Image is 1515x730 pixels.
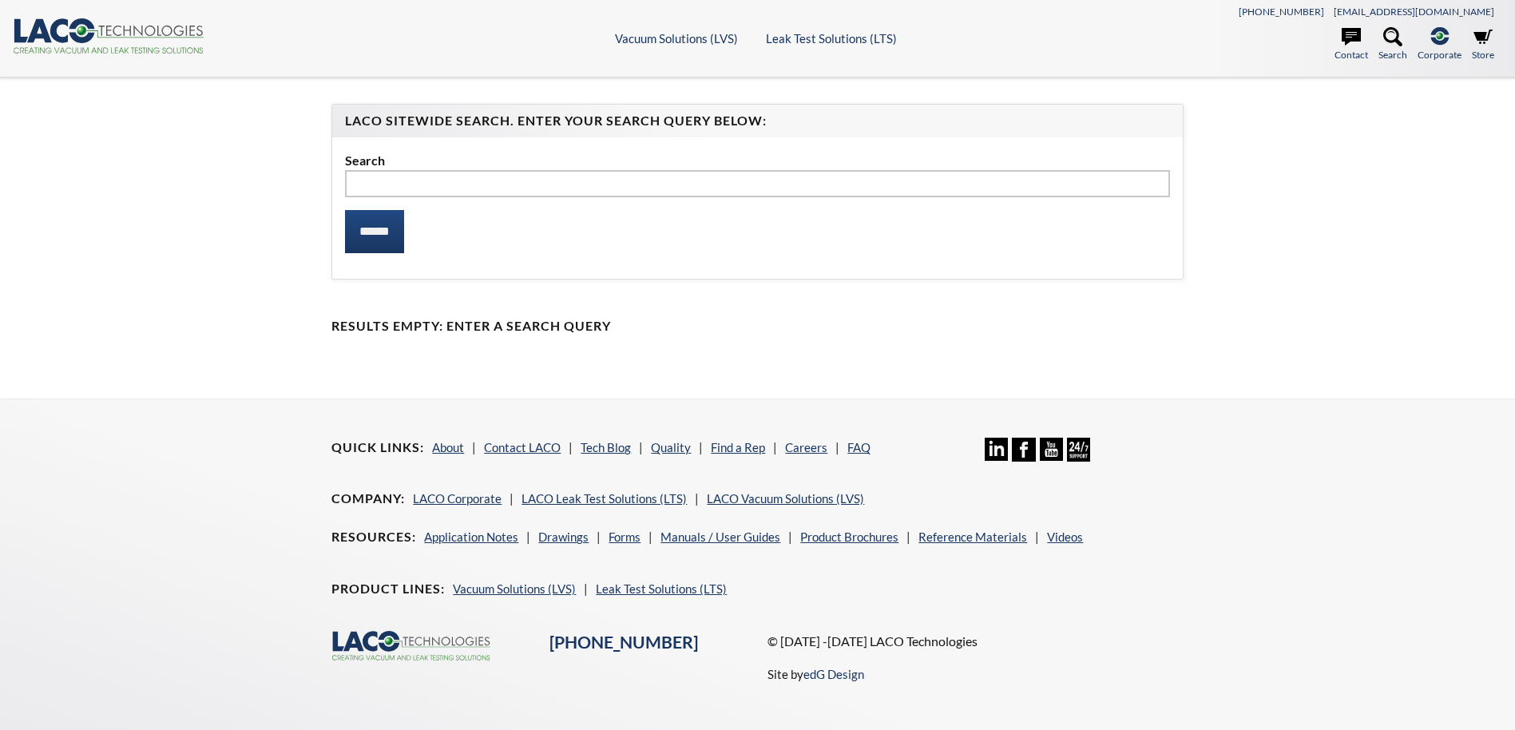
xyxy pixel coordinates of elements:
a: Contact LACO [484,440,561,454]
a: Search [1378,27,1407,62]
h4: Company [331,490,405,507]
p: © [DATE] -[DATE] LACO Technologies [767,631,1184,652]
a: [PHONE_NUMBER] [1239,6,1324,18]
a: Manuals / User Guides [660,530,780,544]
a: Product Brochures [800,530,898,544]
a: LACO Vacuum Solutions (LVS) [707,491,864,506]
a: edG Design [803,667,864,681]
a: Store [1472,27,1494,62]
h4: Resources [331,529,416,546]
a: Tech Blog [581,440,631,454]
p: Site by [767,665,864,684]
img: 24/7 Support Icon [1067,438,1090,461]
a: Forms [609,530,641,544]
a: Reference Materials [918,530,1027,544]
a: Quality [651,440,691,454]
a: Videos [1047,530,1083,544]
a: 24/7 Support [1067,450,1090,464]
a: Leak Test Solutions (LTS) [596,581,727,596]
span: Corporate [1418,47,1461,62]
a: Vacuum Solutions (LVS) [615,31,738,46]
h4: LACO Sitewide Search. Enter your Search Query Below: [345,113,1169,129]
a: Find a Rep [711,440,765,454]
label: Search [345,150,1169,171]
a: [EMAIL_ADDRESS][DOMAIN_NAME] [1334,6,1494,18]
a: LACO Leak Test Solutions (LTS) [522,491,687,506]
a: Careers [785,440,827,454]
a: Application Notes [424,530,518,544]
h4: Quick Links [331,439,424,456]
a: LACO Corporate [413,491,502,506]
a: [PHONE_NUMBER] [549,632,698,653]
a: FAQ [847,440,871,454]
h4: Results Empty: Enter a Search Query [331,318,1183,335]
a: About [432,440,464,454]
h4: Product Lines [331,581,445,597]
a: Contact [1335,27,1368,62]
a: Drawings [538,530,589,544]
a: Leak Test Solutions (LTS) [766,31,897,46]
a: Vacuum Solutions (LVS) [453,581,576,596]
